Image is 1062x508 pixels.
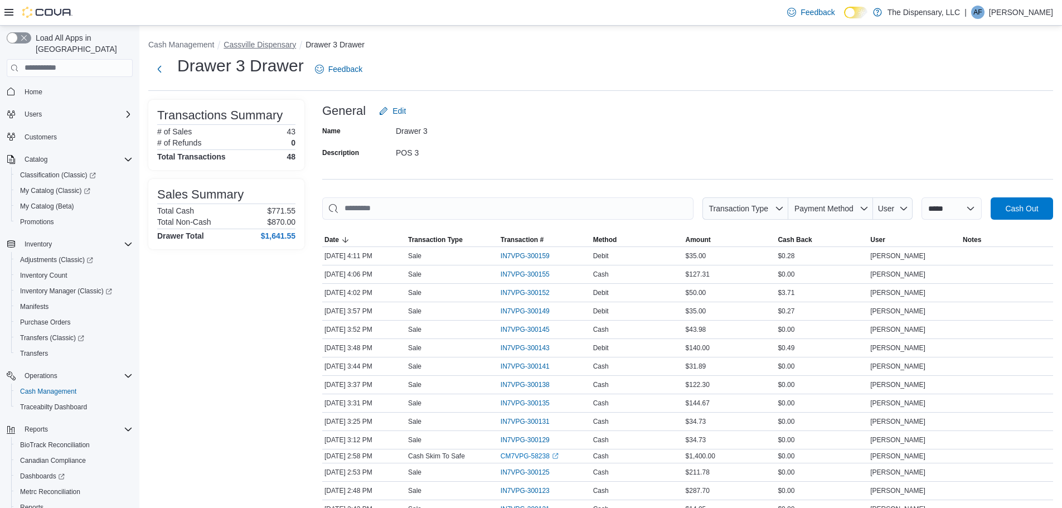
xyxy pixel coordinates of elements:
[396,144,545,157] div: POS 3
[16,454,90,467] a: Canadian Compliance
[408,362,421,371] p: Sale
[501,323,561,336] button: IN7VPG-300145
[702,197,788,220] button: Transaction Type
[20,472,65,481] span: Dashboards
[20,318,71,327] span: Purchase Orders
[287,152,295,161] h4: 48
[157,231,204,240] h4: Drawer Total
[322,360,406,373] div: [DATE] 3:44 PM
[501,399,550,408] span: IN7VPG-300135
[20,333,84,342] span: Transfers (Classic)
[686,235,711,244] span: Amount
[686,468,710,477] span: $211.78
[16,438,133,452] span: BioTrack Reconciliation
[2,107,137,122] button: Users
[593,343,609,352] span: Debit
[157,152,226,161] h4: Total Transactions
[844,7,867,18] input: Dark Mode
[20,302,49,311] span: Manifests
[16,269,133,282] span: Inventory Count
[305,40,365,49] button: Drawer 3 Drawer
[971,6,985,19] div: Adele Foltz
[16,316,133,329] span: Purchase Orders
[20,85,133,99] span: Home
[686,436,706,444] span: $34.73
[870,235,885,244] span: User
[873,197,913,220] button: User
[870,417,925,426] span: [PERSON_NAME]
[11,283,137,299] a: Inventory Manager (Classic)
[868,233,961,246] button: User
[406,233,498,246] button: Transaction Type
[20,423,133,436] span: Reports
[20,403,87,412] span: Traceabilty Dashboard
[20,130,61,144] a: Customers
[501,484,561,497] button: IN7VPG-300123
[16,331,133,345] span: Transfers (Classic)
[287,127,295,136] p: 43
[593,235,617,244] span: Method
[11,167,137,183] a: Classification (Classic)
[593,251,609,260] span: Debit
[2,84,137,100] button: Home
[16,385,81,398] a: Cash Management
[870,307,925,316] span: [PERSON_NAME]
[20,108,133,121] span: Users
[157,109,283,122] h3: Transactions Summary
[20,287,112,296] span: Inventory Manager (Classic)
[16,385,133,398] span: Cash Management
[686,325,706,334] span: $43.98
[501,415,561,428] button: IN7VPG-300131
[775,304,868,318] div: $0.27
[501,307,550,316] span: IN7VPG-300149
[311,58,367,80] a: Feedback
[11,214,137,230] button: Promotions
[686,251,706,260] span: $35.00
[501,452,559,461] a: CM7VPG-58238External link
[593,452,609,461] span: Cash
[322,197,694,220] input: This is a search bar. As you type, the results lower in the page will automatically filter.
[686,343,710,352] span: $140.00
[501,249,561,263] button: IN7VPG-300159
[16,438,94,452] a: BioTrack Reconciliation
[322,341,406,355] div: [DATE] 3:48 PM
[963,235,981,244] span: Notes
[11,252,137,268] a: Adjustments (Classic)
[408,325,421,334] p: Sale
[686,380,710,389] span: $122.30
[775,323,868,336] div: $0.00
[501,325,550,334] span: IN7VPG-300145
[552,453,559,459] svg: External link
[392,105,406,117] span: Edit
[11,399,137,415] button: Traceabilty Dashboard
[870,251,925,260] span: [PERSON_NAME]
[501,378,561,391] button: IN7VPG-300138
[16,168,100,182] a: Classification (Classic)
[20,217,54,226] span: Promotions
[157,206,194,215] h6: Total Cash
[2,422,137,437] button: Reports
[686,399,710,408] span: $144.67
[322,433,406,447] div: [DATE] 3:12 PM
[2,152,137,167] button: Catalog
[16,454,133,467] span: Canadian Compliance
[501,286,561,299] button: IN7VPG-300152
[878,204,895,213] span: User
[25,240,52,249] span: Inventory
[25,88,42,96] span: Home
[686,288,706,297] span: $50.00
[20,349,48,358] span: Transfers
[683,233,776,246] button: Amount
[20,108,46,121] button: Users
[501,466,561,479] button: IN7VPG-300125
[501,362,550,371] span: IN7VPG-300141
[501,235,544,244] span: Transaction #
[2,236,137,252] button: Inventory
[11,453,137,468] button: Canadian Compliance
[775,233,868,246] button: Cash Back
[20,456,86,465] span: Canadian Compliance
[501,341,561,355] button: IN7VPG-300143
[973,6,982,19] span: AF
[593,468,609,477] span: Cash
